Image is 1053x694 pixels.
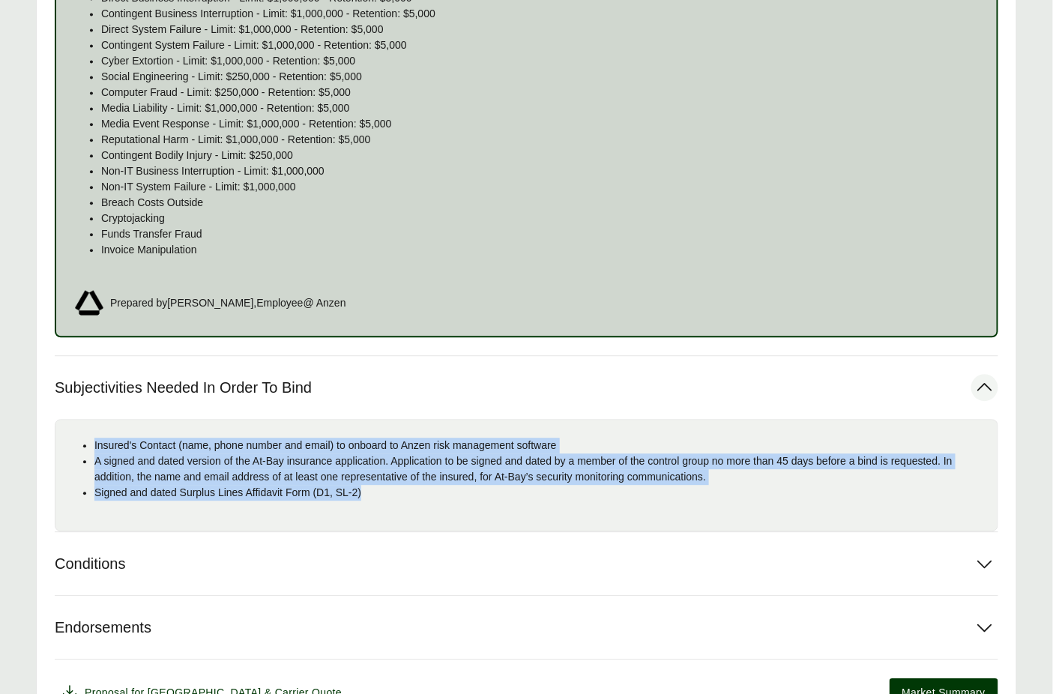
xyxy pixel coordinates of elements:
button: Endorsements [55,596,998,659]
button: Subjectivities Needed In Order To Bind [55,356,998,419]
span: Prepared by [PERSON_NAME] , Employee @ Anzen [110,295,346,311]
p: Direct System Failure - Limit: $1,000,000 - Retention: $5,000 [101,22,979,37]
p: Reputational Harm - Limit: $1,000,000 - Retention: $5,000 [101,132,979,148]
p: Non-IT System Failure - Limit: $1,000,000 [101,179,979,195]
button: Conditions [55,532,998,595]
p: Cryptojacking [101,211,979,226]
p: Non-IT Business Interruption - Limit: $1,000,000 [101,163,979,179]
p: Breach Costs Outside [101,195,979,211]
p: Contingent Bodily Injury - Limit: $250,000 [101,148,979,163]
p: A signed and dated version of the At-Bay insurance application. Application to be signed and date... [94,453,986,485]
p: Media Event Response - Limit: $1,000,000 - Retention: $5,000 [101,116,979,132]
p: Social Engineering - Limit: $250,000 - Retention: $5,000 [101,69,979,85]
span: Conditions [55,555,126,573]
p: Contingent System Failure - Limit: $1,000,000 - Retention: $5,000 [101,37,979,53]
span: Endorsements [55,618,151,637]
span: Subjectivities Needed In Order To Bind [55,378,312,397]
p: Insured's Contact (name, phone number and email) to onboard to Anzen risk management software [94,438,986,453]
p: Media Liability - Limit: $1,000,000 - Retention: $5,000 [101,100,979,116]
p: Cyber Extortion - Limit: $1,000,000 - Retention: $5,000 [101,53,979,69]
p: Computer Fraud - Limit: $250,000 - Retention: $5,000 [101,85,979,100]
p: Funds Transfer Fraud [101,226,979,242]
p: Invoice Manipulation [101,242,979,258]
p: Signed and dated Surplus Lines Affidavit Form (D1, SL-2) [94,485,986,501]
p: Contingent Business Interruption - Limit: $1,000,000 - Retention: $5,000 [101,6,979,22]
